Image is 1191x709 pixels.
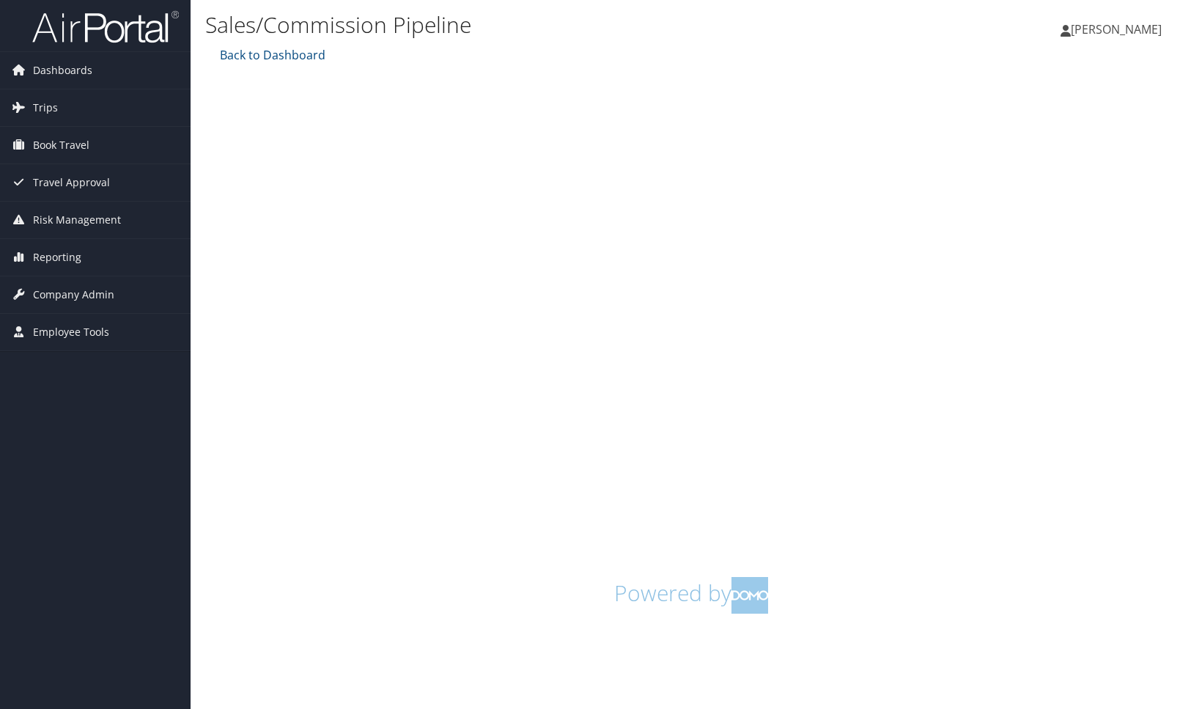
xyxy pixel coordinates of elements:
img: airportal-logo.png [32,10,179,44]
span: Employee Tools [33,314,109,350]
img: domo-logo.png [731,577,768,614]
a: Back to Dashboard [216,47,325,63]
span: Travel Approval [33,164,110,201]
a: [PERSON_NAME] [1061,7,1176,51]
span: Dashboards [33,52,92,89]
span: Reporting [33,239,81,276]
span: Risk Management [33,202,121,238]
span: [PERSON_NAME] [1071,21,1162,37]
span: Trips [33,89,58,126]
h1: Sales/Commission Pipeline [205,10,852,40]
h1: Powered by [216,577,1165,614]
span: Company Admin [33,276,114,313]
span: Book Travel [33,127,89,164]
